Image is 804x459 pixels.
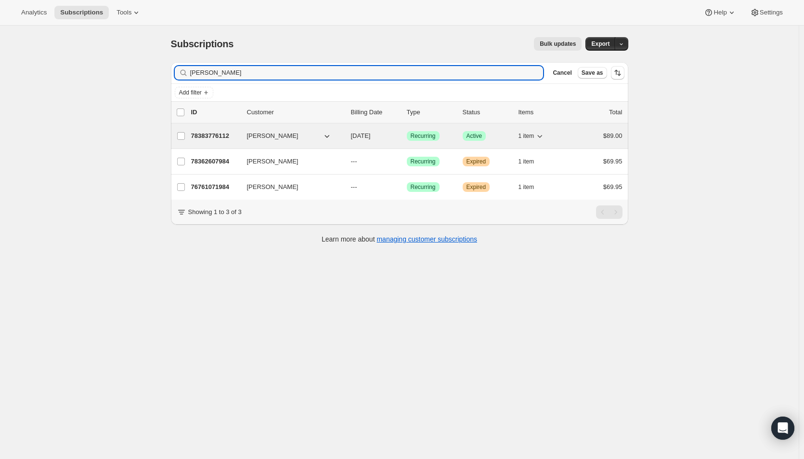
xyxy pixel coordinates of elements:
span: Recurring [411,183,436,191]
button: [PERSON_NAME] [241,154,337,169]
button: Subscriptions [54,6,109,19]
span: $69.95 [603,158,622,165]
input: Filter subscribers [190,66,544,80]
button: Cancel [549,67,575,79]
span: 1 item [519,183,534,191]
span: Active [467,132,482,140]
p: 78362607984 [191,157,239,166]
span: 1 item [519,158,534,165]
button: Help [698,6,742,19]
button: Tools [111,6,147,19]
span: [PERSON_NAME] [247,182,298,192]
span: Cancel [553,69,571,77]
div: IDCustomerBilling DateTypeStatusItemsTotal [191,108,622,117]
p: 78383776112 [191,131,239,141]
p: Billing Date [351,108,399,117]
nav: Pagination [596,205,622,219]
button: Add filter [175,87,213,98]
div: 78362607984[PERSON_NAME]---SuccessRecurringWarningExpired1 item$69.95 [191,155,622,168]
span: Help [713,9,726,16]
span: [PERSON_NAME] [247,131,298,141]
div: Items [519,108,567,117]
div: 78383776112[PERSON_NAME][DATE]SuccessRecurringSuccessActive1 item$89.00 [191,129,622,143]
button: Settings [744,6,789,19]
button: [PERSON_NAME] [241,128,337,144]
p: Total [609,108,622,117]
button: 1 item [519,155,545,168]
span: [DATE] [351,132,371,139]
span: 1 item [519,132,534,140]
span: Save as [582,69,603,77]
span: --- [351,158,357,165]
button: Sort the results [611,66,624,80]
span: Expired [467,158,486,165]
span: [PERSON_NAME] [247,157,298,166]
p: Showing 1 to 3 of 3 [188,207,242,217]
button: Save as [578,67,607,79]
span: Recurring [411,132,436,140]
button: 1 item [519,180,545,194]
div: Open Intercom Messenger [771,417,794,440]
button: Bulk updates [534,37,582,51]
p: 76761071984 [191,182,239,192]
span: Expired [467,183,486,191]
p: Status [463,108,511,117]
button: Export [585,37,615,51]
span: --- [351,183,357,190]
p: Customer [247,108,343,117]
p: ID [191,108,239,117]
span: $89.00 [603,132,622,139]
p: Learn more about [322,234,477,244]
button: [PERSON_NAME] [241,179,337,195]
span: Bulk updates [540,40,576,48]
span: Analytics [21,9,47,16]
span: Subscriptions [60,9,103,16]
div: 76761071984[PERSON_NAME]---SuccessRecurringWarningExpired1 item$69.95 [191,180,622,194]
span: $69.95 [603,183,622,190]
span: Recurring [411,158,436,165]
span: Settings [760,9,783,16]
a: managing customer subscriptions [376,235,477,243]
span: Export [591,40,609,48]
span: Subscriptions [171,39,234,49]
div: Type [407,108,455,117]
span: Add filter [179,89,202,96]
button: Analytics [15,6,52,19]
span: Tools [117,9,131,16]
button: 1 item [519,129,545,143]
